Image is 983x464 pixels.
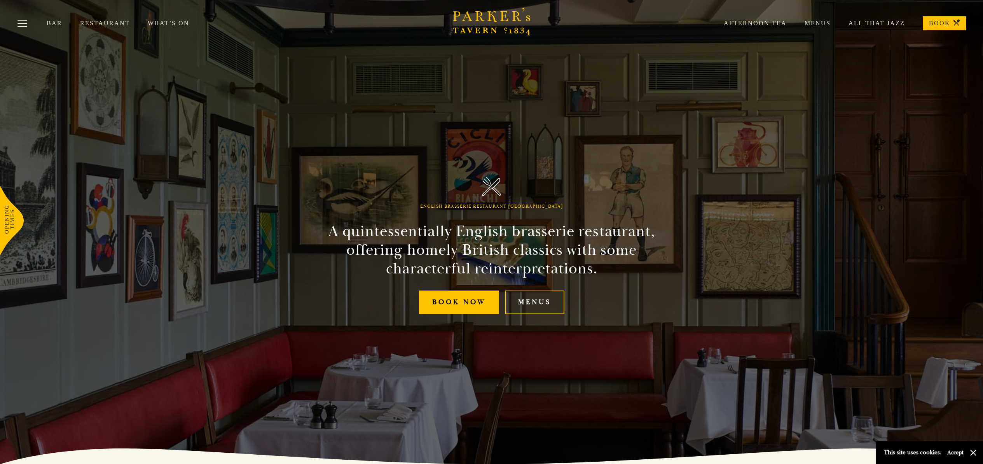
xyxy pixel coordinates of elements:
[420,204,563,209] h1: English Brasserie Restaurant [GEOGRAPHIC_DATA]
[482,177,501,196] img: Parker's Tavern Brasserie Cambridge
[947,449,964,456] button: Accept
[314,222,669,278] h2: A quintessentially English brasserie restaurant, offering homely British classics with some chara...
[419,291,499,314] a: Book Now
[884,447,941,458] p: This site uses cookies.
[505,291,564,314] a: Menus
[969,449,977,457] button: Close and accept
